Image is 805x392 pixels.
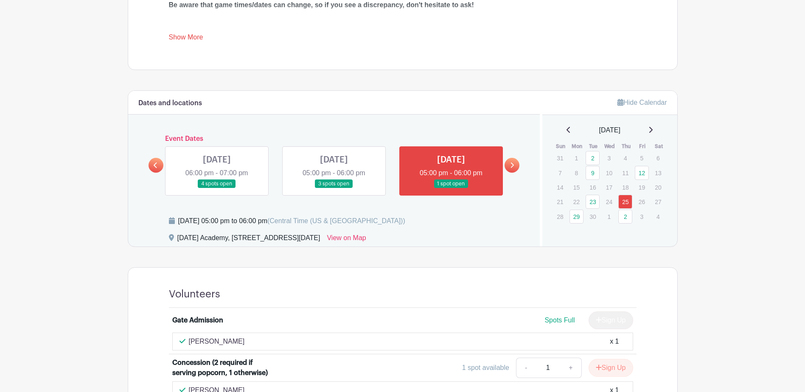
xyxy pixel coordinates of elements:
a: 2 [618,210,632,224]
p: 1 [569,151,583,165]
p: 17 [602,181,616,194]
p: 24 [602,195,616,208]
div: 1 spot available [462,363,509,373]
p: 4 [651,210,665,223]
a: 25 [618,195,632,209]
a: Hide Calendar [617,99,667,106]
a: + [560,358,581,378]
p: 7 [553,166,567,179]
p: 3 [602,151,616,165]
p: 28 [553,210,567,223]
p: [PERSON_NAME] [189,336,245,347]
p: 13 [651,166,665,179]
a: 23 [586,195,600,209]
p: 26 [635,195,649,208]
p: 6 [651,151,665,165]
p: 22 [569,195,583,208]
th: Wed [602,142,618,151]
p: 27 [651,195,665,208]
div: [DATE] Academy, [STREET_ADDRESS][DATE] [177,233,320,246]
p: 1 [602,210,616,223]
p: 8 [569,166,583,179]
p: 5 [635,151,649,165]
button: Sign Up [589,359,633,377]
h4: Volunteers [169,288,220,300]
a: 2 [586,151,600,165]
th: Mon [569,142,586,151]
a: 12 [635,166,649,180]
a: 9 [586,166,600,180]
th: Sun [553,142,569,151]
p: 16 [586,181,600,194]
span: (Central Time (US & [GEOGRAPHIC_DATA])) [267,217,405,224]
th: Thu [618,142,634,151]
th: Fri [634,142,651,151]
div: Concession (2 required if serving popcorn, 1 otherwise) [172,358,278,378]
p: 4 [618,151,632,165]
p: 19 [635,181,649,194]
p: 15 [569,181,583,194]
th: Tue [585,142,602,151]
p: 10 [602,166,616,179]
div: x 1 [610,336,619,347]
p: 14 [553,181,567,194]
span: [DATE] [599,125,620,135]
p: 3 [635,210,649,223]
a: - [516,358,536,378]
a: 29 [569,210,583,224]
p: 20 [651,181,665,194]
p: 31 [553,151,567,165]
a: View on Map [327,233,366,246]
th: Sat [651,142,667,151]
p: 18 [618,181,632,194]
a: Show More [169,34,203,44]
div: [DATE] 05:00 pm to 06:00 pm [178,216,405,226]
h6: Event Dates [163,135,505,143]
p: 21 [553,195,567,208]
div: Gate Admission [172,315,223,325]
span: Spots Full [544,316,575,324]
p: 30 [586,210,600,223]
p: 11 [618,166,632,179]
h6: Dates and locations [138,99,202,107]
